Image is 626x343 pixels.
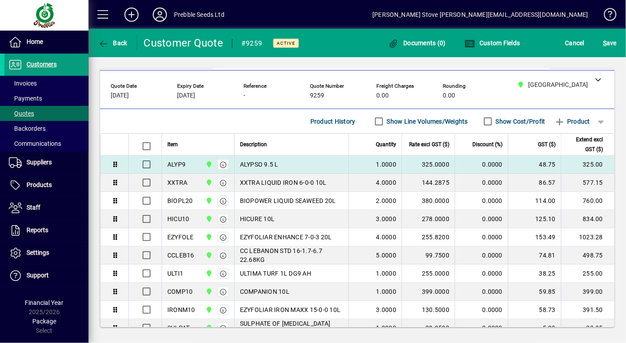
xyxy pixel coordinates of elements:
[167,324,190,332] div: SULPAT
[240,196,336,205] span: BIOPOWER LIQUID SEAWEED 20L
[376,305,397,314] span: 3.0000
[4,174,89,196] a: Products
[177,92,195,99] span: [DATE]
[310,114,356,129] span: Product History
[455,174,508,192] td: 0.0000
[597,2,615,31] a: Knowledge Base
[9,125,46,132] span: Backorders
[464,39,520,47] span: Custom Fields
[167,269,183,278] div: ULTI1
[561,283,614,301] td: 399.00
[407,160,449,169] div: 325.0000
[203,232,213,242] span: CHRISTCHURCH
[203,178,213,187] span: CHRISTCHURCH
[508,174,561,192] td: 86.57
[561,228,614,246] td: 1023.28
[376,196,397,205] span: 2.0000
[203,214,213,224] span: CHRISTCHURCH
[4,197,89,219] a: Staff
[462,35,522,51] button: Custom Fields
[203,287,213,296] span: CHRISTCHURCH
[203,160,213,169] span: CHRISTCHURCH
[4,242,89,264] a: Settings
[508,301,561,319] td: 58.73
[203,250,213,260] span: CHRISTCHURCH
[9,80,37,87] span: Invoices
[407,305,449,314] div: 130.5000
[4,219,89,242] a: Reports
[376,92,389,99] span: 0.00
[567,135,603,154] span: Extend excl GST ($)
[167,140,178,149] span: Item
[508,246,561,265] td: 74.81
[240,319,343,337] span: SULPHATE OF [MEDICAL_DATA] TECH 25KG
[376,233,397,242] span: 4.0000
[240,269,311,278] span: ULTIMA TURF 1L DG9 AH
[407,214,449,223] div: 278.0000
[98,39,128,47] span: Back
[455,283,508,301] td: 0.0000
[407,233,449,242] div: 255.8200
[4,91,89,106] a: Payments
[4,265,89,287] a: Support
[203,323,213,333] span: CHRISTCHURCH
[240,246,343,264] span: CC LEBANON STD 16-1.7-6.7 22.68KG
[240,287,290,296] span: COMPANION 10L
[603,36,617,50] span: ave
[376,287,397,296] span: 1.0000
[27,61,57,68] span: Customers
[4,31,89,53] a: Home
[4,152,89,174] a: Suppliers
[96,35,130,51] button: Back
[167,160,185,169] div: ALYP9
[603,39,607,47] span: S
[4,106,89,121] a: Quotes
[376,269,397,278] span: 1.0000
[561,174,614,192] td: 577.15
[508,156,561,174] td: 48.75
[25,299,64,306] span: Financial Year
[407,324,449,332] div: 39.9500
[455,210,508,228] td: 0.0000
[563,35,587,51] button: Cancel
[561,265,614,283] td: 255.00
[27,204,40,211] span: Staff
[561,192,614,210] td: 760.00
[4,136,89,151] a: Communications
[174,8,224,22] div: Prebble Seeds Ltd
[376,214,397,223] span: 3.0000
[240,140,267,149] span: Description
[455,228,508,246] td: 0.0000
[508,228,561,246] td: 153.49
[376,160,397,169] span: 1.0000
[565,36,585,50] span: Cancel
[538,140,556,149] span: GST ($)
[27,249,49,256] span: Settings
[455,319,508,337] td: 0.0000
[601,35,619,51] button: Save
[409,140,449,149] span: Rate excl GST ($)
[9,140,61,147] span: Communications
[203,305,213,315] span: CHRISTCHURCH
[203,196,213,206] span: CHRISTCHURCH
[455,265,508,283] td: 0.0000
[240,160,278,169] span: ALYPSO 9.5 L
[27,181,52,188] span: Products
[407,196,449,205] div: 380.0000
[494,117,545,126] label: Show Cost/Profit
[9,95,42,102] span: Payments
[111,92,129,99] span: [DATE]
[9,110,34,117] span: Quotes
[508,265,561,283] td: 38.25
[27,226,48,234] span: Reports
[89,35,137,51] app-page-header-button: Back
[307,113,359,129] button: Product History
[203,269,213,278] span: CHRISTCHURCH
[455,156,508,174] td: 0.0000
[508,210,561,228] td: 125.10
[508,192,561,210] td: 114.00
[376,178,397,187] span: 4.0000
[241,36,262,51] div: #9259
[508,283,561,301] td: 59.85
[240,178,327,187] span: XXTRA LIQUID IRON 6-0-0 10L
